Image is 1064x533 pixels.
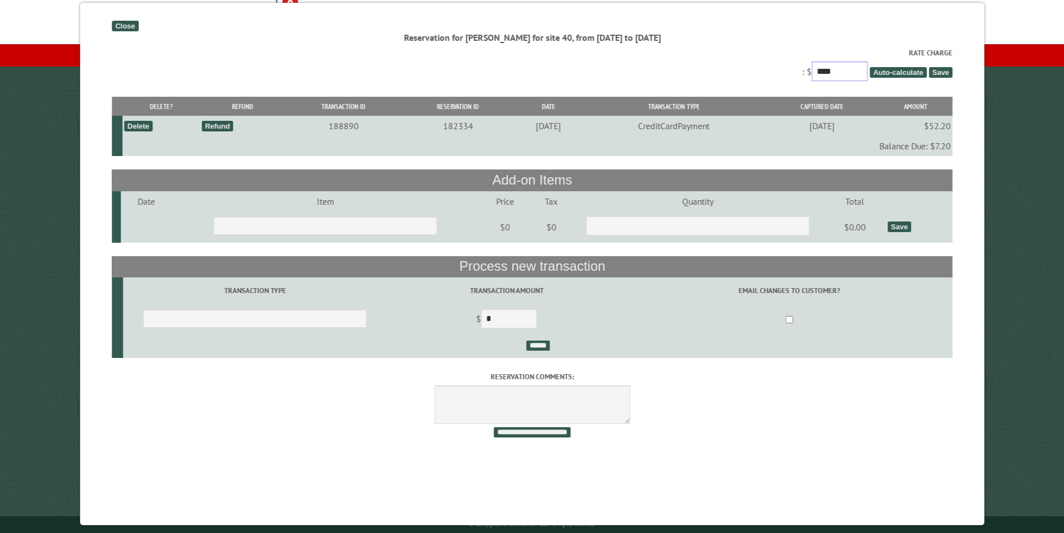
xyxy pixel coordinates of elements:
div: Reservation for [PERSON_NAME] for site 40, from [DATE] to [DATE] [112,31,952,44]
label: Transaction Type [125,285,385,296]
div: Refund [202,121,233,131]
td: Price [479,191,531,211]
th: Add-on Items [112,169,952,191]
td: CreditCardPayment [583,116,765,136]
div: Delete [124,121,152,131]
th: Date [514,97,583,116]
td: [DATE] [514,116,583,136]
label: Transaction Amount [388,285,624,296]
th: Refund [199,97,285,116]
td: Tax [531,191,571,211]
th: Transaction ID [285,97,402,116]
td: Total [823,191,885,211]
th: Amount [879,97,952,116]
th: Captured Date [765,97,879,116]
span: Auto-calculate [870,67,927,78]
td: $0 [531,211,571,243]
td: Balance Due: $7.20 [122,136,952,156]
td: $ [387,304,626,336]
th: Transaction Type [583,97,765,116]
td: $52.20 [879,116,952,136]
span: Save [929,67,952,78]
td: Item [171,191,479,211]
td: Date [121,191,172,211]
td: $0.00 [823,211,885,243]
div: Save [888,221,911,232]
th: Reservation ID [402,97,514,116]
th: Delete? [122,97,200,116]
td: 182334 [402,116,514,136]
th: Process new transaction [112,256,952,277]
div: : $ [112,48,952,84]
label: Email changes to customer? [628,285,951,296]
td: $0 [479,211,531,243]
small: © Campground Commander LLC. All rights reserved. [469,521,595,528]
td: 188890 [285,116,402,136]
td: Quantity [571,191,824,211]
label: Rate Charge [112,48,952,58]
td: [DATE] [765,116,879,136]
label: Reservation comments: [112,371,952,382]
div: Close [112,21,138,31]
